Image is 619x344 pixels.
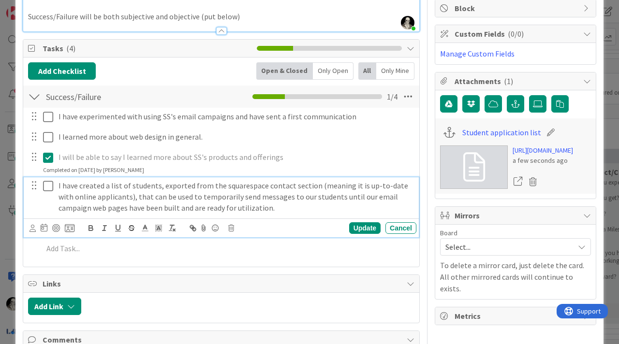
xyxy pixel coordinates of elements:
span: ( 1 ) [504,76,513,86]
div: a few seconds ago [513,156,573,166]
span: Attachments [455,75,578,87]
p: Success/Failure will be both subjective and objective (put below) [28,11,414,22]
div: All [358,62,376,80]
span: Metrics [455,310,578,322]
button: Add Link [28,298,81,315]
button: Add Checklist [28,62,96,80]
a: Student application list [462,127,541,138]
span: 1 / 4 [387,91,398,102]
div: Open & Closed [256,62,313,80]
span: Custom Fields [455,28,578,40]
span: Tasks [43,43,252,54]
a: Open [513,175,523,188]
div: Completed on [DATE] by [PERSON_NAME] [43,166,144,174]
span: ( 4 ) [66,43,75,53]
span: ( 0/0 ) [508,29,524,39]
img: 5slRnFBaanOLW26e9PW3UnY7xOjyexml.jpeg [401,16,414,29]
div: Update [349,222,381,234]
span: Links [43,278,402,289]
div: Only Open [313,62,354,80]
span: Select... [445,240,569,254]
p: I have experimented with using SS's email campaigns and have sent a first communication [59,111,413,122]
span: Support [20,1,44,13]
a: [URL][DOMAIN_NAME] [513,145,573,156]
input: Add Checklist... [43,88,204,105]
a: Manage Custom Fields [440,49,515,58]
p: I have created a list of students, exported from the squarespace contact section (meaning it is u... [59,180,413,213]
p: I will be able to say I learned more about SS's products and offerings [59,152,413,163]
span: Board [440,229,457,236]
div: Only Mine [376,62,414,80]
p: I learned more about web design in general. [59,131,413,143]
div: Cancel [385,222,416,234]
p: To delete a mirror card, just delete the card. All other mirrored cards will continue to exists. [440,259,591,294]
span: Block [455,2,578,14]
span: Mirrors [455,210,578,221]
